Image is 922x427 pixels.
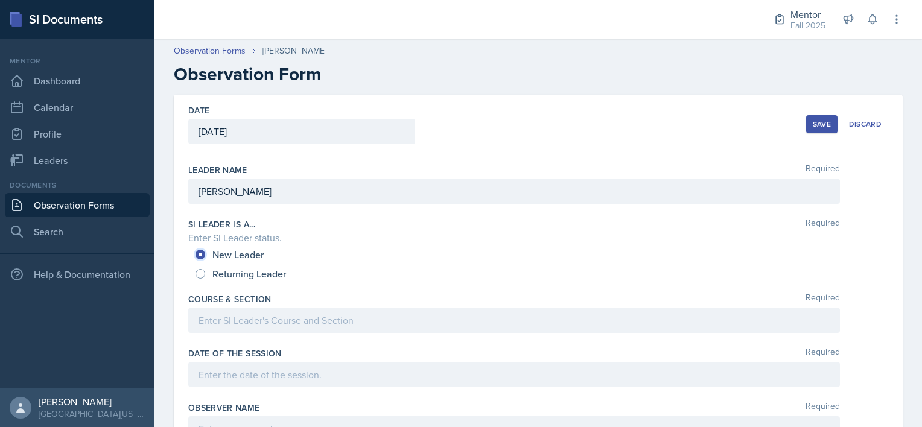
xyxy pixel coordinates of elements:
[188,164,247,176] label: Leader Name
[806,115,838,133] button: Save
[5,122,150,146] a: Profile
[806,402,840,414] span: Required
[5,180,150,191] div: Documents
[188,230,888,245] div: Enter SI Leader status.
[262,45,326,57] div: [PERSON_NAME]
[188,402,260,414] label: Observer name
[174,63,903,85] h2: Observation Form
[212,268,286,280] span: Returning Leader
[806,293,840,305] span: Required
[174,45,246,57] a: Observation Forms
[5,55,150,66] div: Mentor
[5,148,150,172] a: Leaders
[188,218,255,230] label: SI Leader is a...
[188,104,209,116] label: Date
[849,119,882,129] div: Discard
[806,347,840,359] span: Required
[188,347,282,359] label: Date of the Session
[199,184,830,198] p: [PERSON_NAME]
[806,218,840,230] span: Required
[5,95,150,119] a: Calendar
[806,164,840,176] span: Required
[5,220,150,244] a: Search
[790,19,825,32] div: Fall 2025
[5,69,150,93] a: Dashboard
[842,115,888,133] button: Discard
[39,408,145,420] div: [GEOGRAPHIC_DATA][US_STATE]
[5,193,150,217] a: Observation Forms
[790,7,825,22] div: Mentor
[5,262,150,286] div: Help & Documentation
[188,293,272,305] label: Course & Section
[212,248,264,261] span: New Leader
[813,119,831,129] div: Save
[39,396,145,408] div: [PERSON_NAME]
